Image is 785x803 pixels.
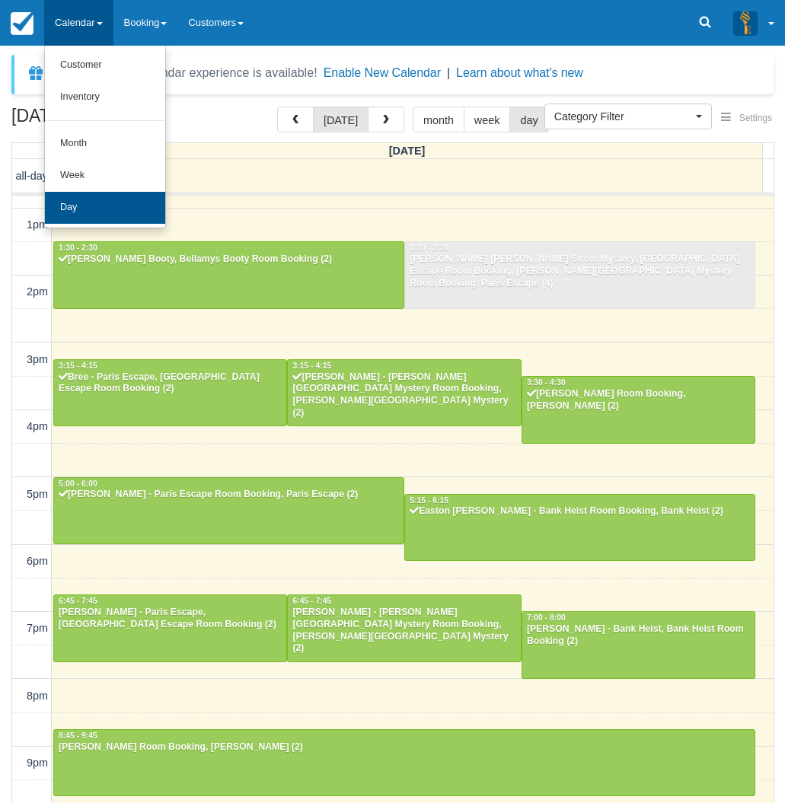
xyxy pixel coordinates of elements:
span: 6:45 - 7:45 [292,597,331,605]
a: 3:15 - 4:15[PERSON_NAME] - [PERSON_NAME][GEOGRAPHIC_DATA] Mystery Room Booking, [PERSON_NAME][GEO... [287,359,521,426]
a: Month [45,128,165,160]
span: 8pm [27,690,48,702]
span: 8:45 - 9:45 [59,731,97,740]
div: [PERSON_NAME] Room Booking, [PERSON_NAME] (2) [58,741,751,754]
button: month [413,107,464,132]
div: Bree - Paris Escape, [GEOGRAPHIC_DATA] Escape Room Booking (2) [58,371,282,396]
a: 6:45 - 7:45[PERSON_NAME] - Paris Escape, [GEOGRAPHIC_DATA] Escape Room Booking (2) [53,594,287,661]
a: 3:15 - 4:15Bree - Paris Escape, [GEOGRAPHIC_DATA] Escape Room Booking (2) [53,359,287,426]
span: 3pm [27,353,48,365]
a: Week [45,160,165,192]
span: 1pm [27,218,48,231]
button: week [464,107,511,132]
div: A new Booking Calendar experience is available! [51,64,318,82]
a: 5:15 - 6:15Easton [PERSON_NAME] - Bank Heist Room Booking, Bank Heist (2) [404,494,755,561]
span: [DATE] [389,145,426,157]
span: 9pm [27,757,48,769]
button: Category Filter [544,104,712,129]
span: 6:45 - 7:45 [59,597,97,605]
div: [PERSON_NAME] - [PERSON_NAME][GEOGRAPHIC_DATA] Mystery Room Booking, [PERSON_NAME][GEOGRAPHIC_DAT... [292,607,516,655]
span: | [447,66,450,79]
h2: [DATE] [11,107,204,135]
div: Easton [PERSON_NAME] - Bank Heist Room Booking, Bank Heist (2) [409,505,751,518]
button: [DATE] [313,107,369,132]
span: 7:00 - 8:00 [527,613,566,622]
a: 5:00 - 6:00[PERSON_NAME] - Paris Escape Room Booking, Paris Escape (2) [53,477,404,544]
span: 4pm [27,420,48,432]
span: 5:00 - 6:00 [59,480,97,488]
div: [PERSON_NAME] - Paris Escape, [GEOGRAPHIC_DATA] Escape Room Booking (2) [58,607,282,631]
div: [PERSON_NAME] Booty, Bellamys Booty Room Booking (2) [58,253,400,266]
a: Inventory [45,81,165,113]
a: 1:30 - 2:30[PERSON_NAME] [PERSON_NAME] Street Mystery, [GEOGRAPHIC_DATA] Escape Room Booking, [PE... [404,241,755,308]
a: Day [45,192,165,224]
span: 3:30 - 4:30 [527,378,566,387]
div: [PERSON_NAME] - Paris Escape Room Booking, Paris Escape (2) [58,489,400,501]
span: 3:15 - 4:15 [59,362,97,370]
img: A3 [733,11,758,35]
a: 6:45 - 7:45[PERSON_NAME] - [PERSON_NAME][GEOGRAPHIC_DATA] Mystery Room Booking, [PERSON_NAME][GEO... [287,594,521,661]
a: Learn about what's new [456,66,583,79]
div: [PERSON_NAME] - Bank Heist, Bank Heist Room Booking (2) [526,623,751,648]
div: [PERSON_NAME] Room Booking, [PERSON_NAME] (2) [526,388,751,413]
a: 8:45 - 9:45[PERSON_NAME] Room Booking, [PERSON_NAME] (2) [53,729,755,796]
span: 3:15 - 4:15 [292,362,331,370]
span: 7pm [27,622,48,634]
span: 5pm [27,488,48,500]
div: [PERSON_NAME] - [PERSON_NAME][GEOGRAPHIC_DATA] Mystery Room Booking, [PERSON_NAME][GEOGRAPHIC_DAT... [292,371,516,420]
button: Enable New Calendar [324,65,441,81]
button: Settings [712,107,781,129]
span: Settings [739,113,772,123]
span: 2pm [27,285,48,298]
a: 1:30 - 2:30[PERSON_NAME] Booty, Bellamys Booty Room Booking (2) [53,241,404,308]
button: day [509,107,548,132]
span: 1:30 - 2:30 [59,244,97,252]
div: [PERSON_NAME] [PERSON_NAME] Street Mystery, [GEOGRAPHIC_DATA] Escape Room Booking, [PERSON_NAME][... [409,253,751,290]
a: 3:30 - 4:30[PERSON_NAME] Room Booking, [PERSON_NAME] (2) [522,376,755,443]
a: Customer [45,49,165,81]
span: 5:15 - 6:15 [410,496,448,505]
ul: Calendar [44,46,166,228]
a: 7:00 - 8:00[PERSON_NAME] - Bank Heist, Bank Heist Room Booking (2) [522,611,755,678]
span: 1:30 - 2:30 [410,244,448,252]
span: all-day [16,170,48,182]
span: 6pm [27,555,48,567]
span: Category Filter [554,109,692,124]
img: checkfront-main-nav-mini-logo.png [11,12,34,35]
